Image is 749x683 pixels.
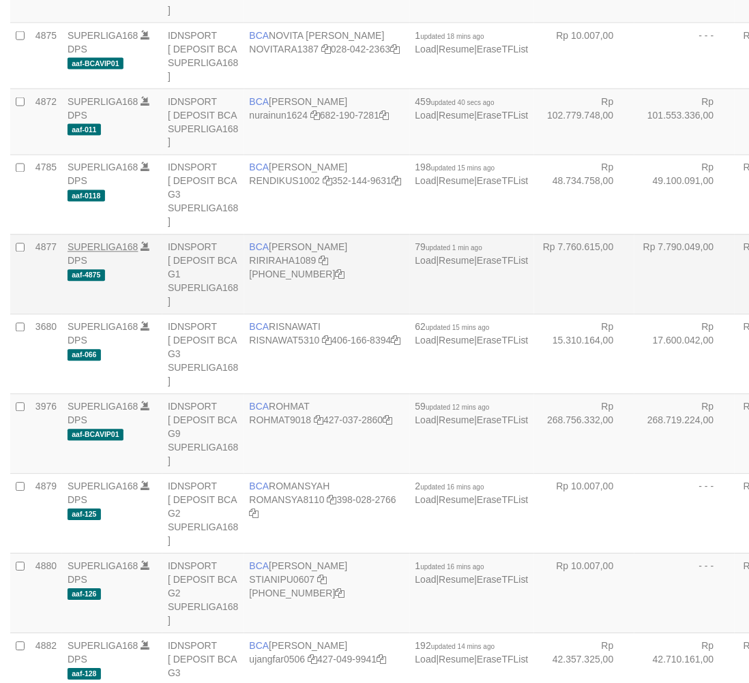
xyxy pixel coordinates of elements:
a: Resume [439,415,475,426]
a: SUPERLIGA168 [68,30,138,41]
td: DPS [62,155,162,234]
a: EraseTFList [477,415,528,426]
td: ROHMAT 427-037-2860 [244,394,410,474]
span: BCA [250,30,269,41]
a: Copy 4062281611 to clipboard [336,269,345,280]
td: 3976 [30,394,62,474]
a: Copy 0280422363 to clipboard [390,44,400,55]
a: Load [415,654,437,665]
a: SUPERLIGA168 [68,322,138,333]
td: IDNSPORT [ DEPOSIT BCA G3 SUPERLIGA168 ] [162,155,244,234]
td: - - - [634,474,735,553]
span: 198 [415,162,495,173]
a: Copy ROMANSYA8110 to clipboard [327,495,337,506]
a: Copy 4270499941 to clipboard [377,654,386,665]
a: Load [415,44,437,55]
span: 59 [415,401,490,412]
span: BCA [250,96,269,107]
td: DPS [62,22,162,89]
a: Load [415,256,437,267]
span: 1 [415,561,484,572]
a: SUPERLIGA168 [68,641,138,652]
a: Resume [439,335,475,346]
td: DPS [62,234,162,314]
a: Copy STIANIPU0607 to clipboard [317,575,327,586]
a: Resume [439,44,475,55]
td: - - - [634,553,735,633]
span: aaf-126 [68,589,101,601]
a: ROMANSYA8110 [250,495,325,506]
td: DPS [62,89,162,155]
td: Rp 102.779.748,00 [534,89,634,155]
span: updated 1 min ago [426,245,482,252]
td: 4880 [30,553,62,633]
span: 79 [415,242,482,253]
span: | | [415,322,529,346]
a: Copy 4062280194 to clipboard [336,588,345,599]
span: updated 16 mins ago [421,564,484,571]
a: Copy 4061668394 to clipboard [392,335,401,346]
a: Resume [439,654,475,665]
span: aaf-125 [68,509,101,521]
a: Copy NOVITARA1387 to clipboard [321,44,331,55]
a: Load [415,110,437,121]
td: Rp 48.734.758,00 [534,155,634,234]
a: STIANIPU0607 [250,575,315,586]
a: Copy ROHMAT9018 to clipboard [314,415,323,426]
span: updated 40 secs ago [431,99,495,106]
td: 4785 [30,155,62,234]
td: Rp 10.007,00 [534,474,634,553]
span: updated 18 mins ago [421,33,484,40]
a: Copy 3521449631 to clipboard [392,176,401,187]
a: RENDIKUS1002 [250,176,321,187]
a: Resume [439,110,475,121]
td: Rp 268.719.224,00 [634,394,735,474]
span: updated 15 mins ago [431,165,495,172]
a: Resume [439,495,475,506]
span: | | [415,162,529,187]
span: | | [415,30,529,55]
span: aaf-4875 [68,270,105,282]
td: - - - [634,22,735,89]
td: IDNSPORT [ DEPOSIT BCA G1 SUPERLIGA168 ] [162,234,244,314]
span: 62 [415,322,490,333]
a: EraseTFList [477,575,528,586]
a: SUPERLIGA168 [68,162,138,173]
span: aaf-BCAVIP01 [68,429,123,441]
span: aaf-011 [68,124,101,136]
a: EraseTFList [477,335,528,346]
td: IDNSPORT [ DEPOSIT BCA G9 SUPERLIGA168 ] [162,394,244,474]
td: [PERSON_NAME] 352-144-9631 [244,155,410,234]
span: updated 14 mins ago [431,643,495,651]
span: 2 [415,481,484,492]
td: 4875 [30,22,62,89]
td: Rp 7.790.049,00 [634,234,735,314]
span: BCA [250,641,269,652]
span: 192 [415,641,495,652]
td: 4879 [30,474,62,553]
span: BCA [250,481,269,492]
span: BCA [250,322,269,333]
span: 459 [415,96,495,107]
a: SUPERLIGA168 [68,96,138,107]
a: Load [415,176,437,187]
a: EraseTFList [477,654,528,665]
span: | | [415,242,529,267]
td: Rp 49.100.091,00 [634,155,735,234]
a: SUPERLIGA168 [68,401,138,412]
td: IDNSPORT [ DEPOSIT BCA SUPERLIGA168 ] [162,22,244,89]
span: aaf-0118 [68,190,105,202]
a: Copy RENDIKUS1002 to clipboard [323,176,332,187]
span: BCA [250,401,269,412]
td: 4872 [30,89,62,155]
td: Rp 15.310.164,00 [534,314,634,394]
span: updated 12 mins ago [426,404,489,412]
a: EraseTFList [477,176,528,187]
span: updated 15 mins ago [426,324,489,332]
td: Rp 101.553.336,00 [634,89,735,155]
a: Load [415,335,437,346]
td: [PERSON_NAME] 682-190-7281 [244,89,410,155]
td: DPS [62,553,162,633]
td: Rp 10.007,00 [534,22,634,89]
a: ROHMAT9018 [250,415,312,426]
